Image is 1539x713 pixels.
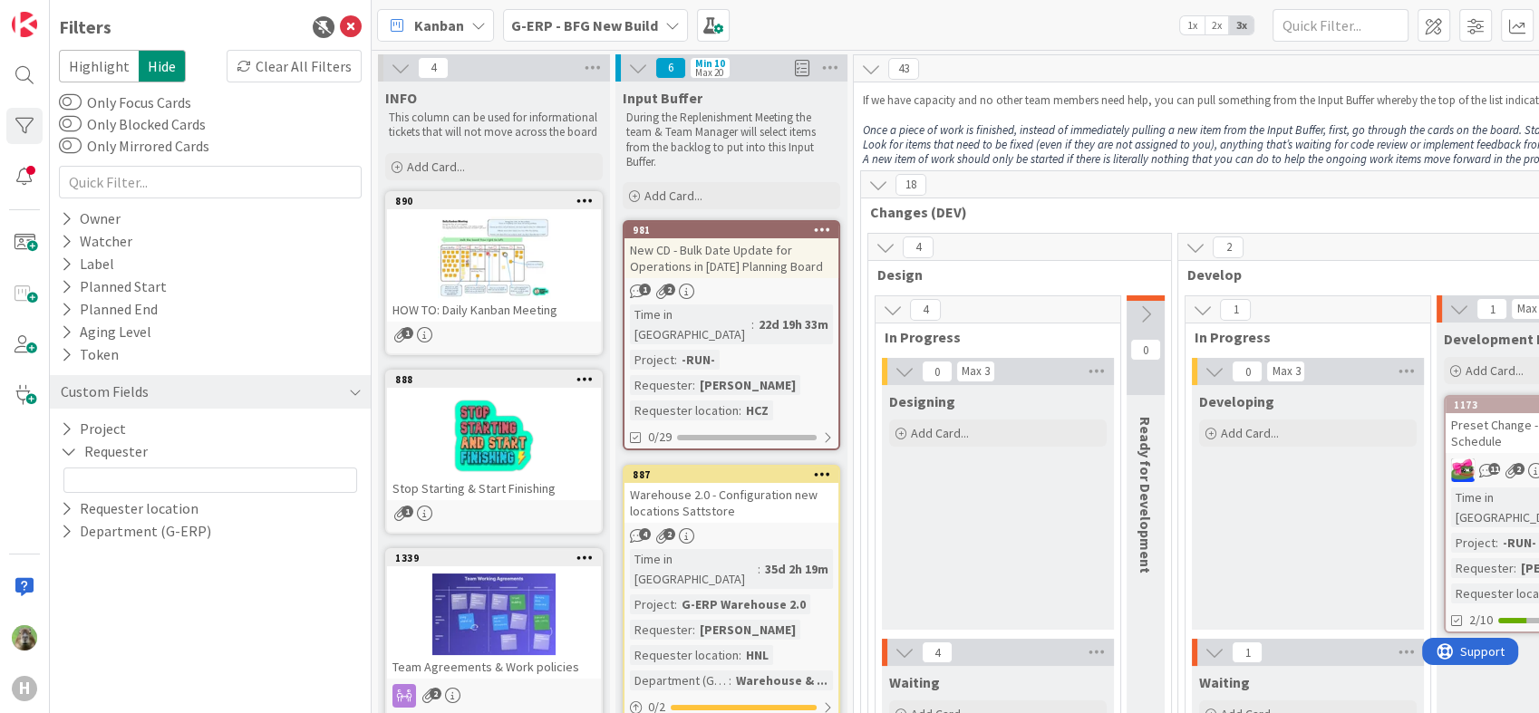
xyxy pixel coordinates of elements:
span: Add Card... [1221,425,1279,441]
span: 6 [655,57,686,79]
input: Quick Filter... [59,166,362,198]
span: : [674,594,677,614]
div: 887 [624,467,838,483]
div: Requester location [630,400,739,420]
div: Token [59,343,121,366]
span: : [739,645,741,665]
div: Project [1451,533,1495,553]
div: 890 [395,195,601,207]
span: Design [877,265,1148,284]
span: Waiting [889,673,940,691]
span: 18 [895,174,926,196]
div: New CD - Bulk Date Update for Operations in [DATE] Planning Board [624,238,838,278]
div: Clear All Filters [227,50,362,82]
div: Label [59,253,116,275]
a: 981New CD - Bulk Date Update for Operations in [DATE] Planning BoardTime in [GEOGRAPHIC_DATA]:22d... [623,220,840,450]
div: Time in [GEOGRAPHIC_DATA] [630,549,758,589]
div: Owner [59,207,122,230]
label: Only Focus Cards [59,92,191,113]
span: 0 [1232,361,1263,382]
div: Max 3 [1272,367,1300,376]
span: Add Card... [911,425,969,441]
button: Requester [59,440,150,463]
button: Only Focus Cards [59,93,82,111]
span: Input Buffer [623,89,702,107]
span: Add Card... [644,188,702,204]
span: 2 [1513,463,1524,475]
div: 887Warehouse 2.0 - Configuration new locations Sattstore [624,467,838,523]
button: Only Mirrored Cards [59,137,82,155]
div: H [12,676,37,701]
span: 1x [1180,16,1205,34]
span: 1 [1220,299,1251,321]
span: Highlight [59,50,139,82]
div: Custom Fields [59,381,150,403]
span: : [692,375,695,395]
label: Only Mirrored Cards [59,135,209,157]
span: Designing [889,392,955,410]
div: 888 [387,371,601,388]
div: Max 3 [962,367,990,376]
div: Requester [630,620,692,640]
span: Waiting [1199,673,1250,691]
span: 4 [903,236,934,258]
span: Hide [139,50,186,82]
span: 3x [1229,16,1253,34]
div: 981 [633,224,838,236]
div: 22d 19h 33m [754,314,833,334]
span: INFO [385,89,417,107]
span: Add Card... [1466,362,1524,379]
span: : [1495,533,1498,553]
span: In Progress [1195,328,1408,346]
div: 35d 2h 19m [760,559,833,579]
img: Visit kanbanzone.com [12,12,37,37]
span: Kanban [414,14,464,36]
input: Quick Filter... [1273,9,1408,42]
b: G-ERP - BFG New Build [511,16,658,34]
div: 890HOW TO: Daily Kanban Meeting [387,193,601,322]
div: 888 [395,373,601,386]
div: Team Agreements & Work policies [387,655,601,679]
span: Add Card... [407,159,465,175]
div: HNL [741,645,773,665]
span: : [1514,558,1516,578]
div: Stop Starting & Start Finishing [387,477,601,500]
p: This column can be used for informational tickets that will not move across the board [389,111,599,140]
label: Only Blocked Cards [59,113,206,135]
div: Max 20 [695,68,723,77]
span: 1 [402,327,413,339]
span: 0 [1130,339,1161,361]
div: Project [630,350,674,370]
div: Requester location [630,645,739,665]
img: TT [12,625,37,650]
div: Requester [1451,558,1514,578]
div: 1339 [387,550,601,566]
span: 2 [430,688,441,699]
span: 11 [1488,463,1500,475]
span: Support [38,3,82,24]
span: : [739,400,741,420]
button: Project [59,418,128,440]
span: 4 [922,641,953,663]
span: 2 [1213,236,1244,258]
span: 4 [910,299,941,321]
div: 981New CD - Bulk Date Update for Operations in [DATE] Planning Board [624,222,838,278]
div: HCZ [741,400,773,420]
div: Requester [630,375,692,395]
span: 4 [418,57,449,79]
div: Planned Start [59,275,169,298]
div: Time in [GEOGRAPHIC_DATA] [630,304,751,344]
div: Department (G-ERP) [630,670,729,690]
div: -RUN- [677,350,720,370]
span: : [758,559,760,579]
div: Min 10 [695,59,725,68]
a: 888Stop Starting & Start Finishing [385,370,603,534]
div: Warehouse & ... [731,670,832,690]
div: HOW TO: Daily Kanban Meeting [387,298,601,322]
p: During the Replenishment Meeting the team & Team Manager will select items from the backlog to pu... [626,111,837,169]
button: Department (G-ERP) [59,520,213,543]
span: Developing [1199,392,1274,410]
span: 4 [639,528,651,540]
div: Planned End [59,298,160,321]
span: 1 [1476,298,1507,320]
